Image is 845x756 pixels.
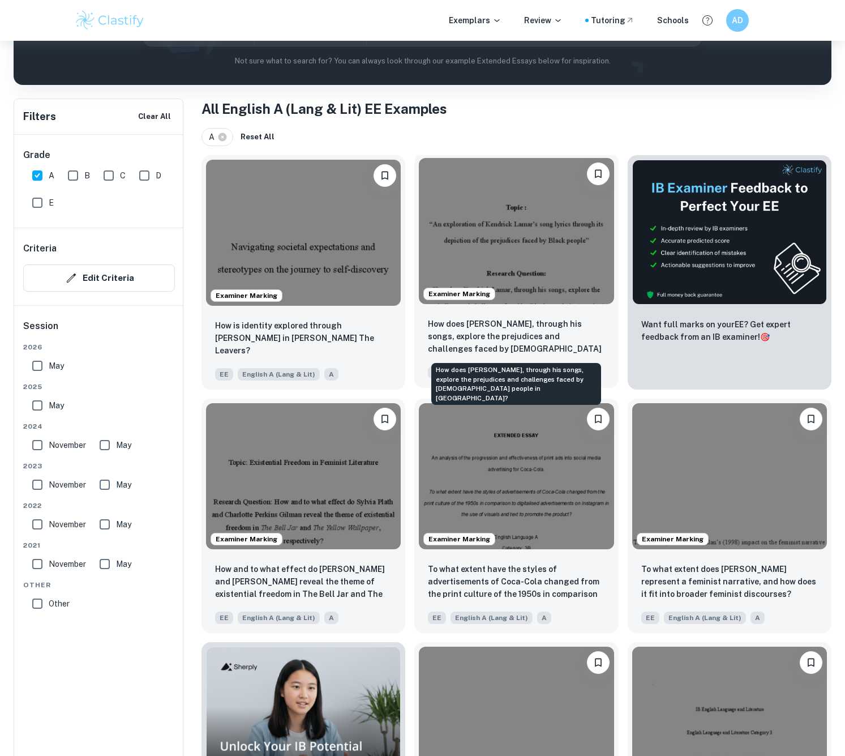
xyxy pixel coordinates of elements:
span: 2025 [23,382,175,392]
span: November [49,558,86,570]
span: Examiner Marking [211,534,282,544]
p: Want full marks on your EE ? Get expert feedback from an IB examiner! [641,318,818,343]
img: Thumbnail [632,160,827,305]
span: A [324,612,338,624]
span: EE [428,612,446,624]
span: Examiner Marking [637,534,708,544]
p: To what extent does Mulan represent a feminist narrative, and how does it fit into broader femini... [641,563,818,600]
h6: Filters [23,109,56,125]
span: November [49,479,86,491]
h6: Session [23,319,175,342]
a: Examiner MarkingBookmarkHow is identity explored through Deming Guo in Lisa Ko’s The Leavers?EEEn... [201,155,405,390]
a: Examiner MarkingBookmarkTo what extent does Mulan represent a feminist narrative, and how does it... [628,399,831,633]
button: Reset All [238,129,277,146]
span: Examiner Marking [424,534,495,544]
span: D [156,169,161,182]
span: EE [215,368,233,381]
span: November [49,518,86,531]
p: Not sure what to search for? You can always look through our example Extended Essays below for in... [23,55,822,67]
p: To what extent have the styles of advertisements of Coca-Cola changed from the print culture of t... [428,563,604,601]
span: 2023 [23,461,175,471]
span: C [120,169,126,182]
span: English A (Lang & Lit) [451,612,533,624]
p: How does Kendrick Lamar, through his songs, explore the prejudices and challenges faced by Black ... [428,318,604,356]
img: English A (Lang & Lit) EE example thumbnail: To what extent have the styles of adver [419,403,614,549]
p: How and to what effect do Sylvia Plath and Charlotte Perkins Gilman reveal the theme of existenti... [215,563,392,601]
img: English A (Lang & Lit) EE example thumbnail: How does Kendrick Lamar, through his son [419,158,614,304]
button: Bookmark [800,408,822,430]
span: A [49,169,54,182]
a: Examiner MarkingBookmarkHow and to what effect do Sylvia Plath and Charlotte Perkins Gilman revea... [201,399,405,633]
p: Review [524,14,563,27]
span: 2026 [23,342,175,352]
span: May [116,558,131,570]
img: English A (Lang & Lit) EE example thumbnail: To what extent does Mulan represent a fe [632,403,827,549]
button: Bookmark [374,408,396,430]
span: 2022 [23,501,175,511]
span: Other [23,580,175,590]
span: English A (Lang & Lit) [664,612,746,624]
img: English A (Lang & Lit) EE example thumbnail: How and to what effect do Sylvia Plath a [206,403,401,549]
h6: Criteria [23,242,57,255]
span: May [49,399,64,412]
button: Help and Feedback [698,11,717,30]
img: Clastify logo [74,9,146,32]
span: English A (Lang & Lit) [238,368,320,381]
a: Schools [657,14,689,27]
button: Bookmark [374,164,396,187]
a: ThumbnailWant full marks on yourEE? Get expert feedback from an IB examiner! [628,155,831,390]
span: May [116,439,131,451]
span: A [537,612,551,624]
button: Bookmark [587,408,610,430]
span: 2024 [23,421,175,432]
button: AD [726,9,749,32]
span: English A (Lang & Lit) [238,612,320,624]
span: May [116,518,131,531]
div: A [201,128,233,146]
div: How does [PERSON_NAME], through his songs, explore the prejudices and challenges faced by [DEMOGR... [431,363,601,405]
span: Other [49,597,70,610]
span: 🎯 [760,332,770,341]
h1: All English A (Lang & Lit) EE Examples [201,99,831,119]
h6: AD [731,14,744,27]
span: EE [641,612,659,624]
span: A [209,131,220,143]
span: November [49,439,86,451]
span: E [49,197,54,209]
a: Examiner MarkingBookmark To what extent have the styles of advertisements of Coca-Cola changed fr... [414,399,618,633]
button: Clear All [135,108,174,125]
p: How is identity explored through Deming Guo in Lisa Ko’s The Leavers? [215,319,392,357]
span: A [324,368,338,381]
button: Bookmark [587,651,610,674]
span: May [116,479,131,491]
span: 2021 [23,540,175,550]
span: EE [215,612,233,624]
span: May [49,360,64,372]
span: Examiner Marking [424,289,495,299]
span: EE [428,366,446,379]
p: Exemplars [449,14,501,27]
span: Examiner Marking [211,291,282,301]
span: B [84,169,90,182]
a: Tutoring [591,14,634,27]
span: A [750,612,765,624]
button: Edit Criteria [23,264,175,292]
h6: Grade [23,148,175,162]
a: Examiner MarkingBookmarkHow does Kendrick Lamar, through his songs, explore the prejudices and ch... [414,155,618,390]
button: Bookmark [800,651,822,674]
img: English A (Lang & Lit) EE example thumbnail: How is identity explored through Deming [206,160,401,306]
button: Bookmark [587,163,610,185]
